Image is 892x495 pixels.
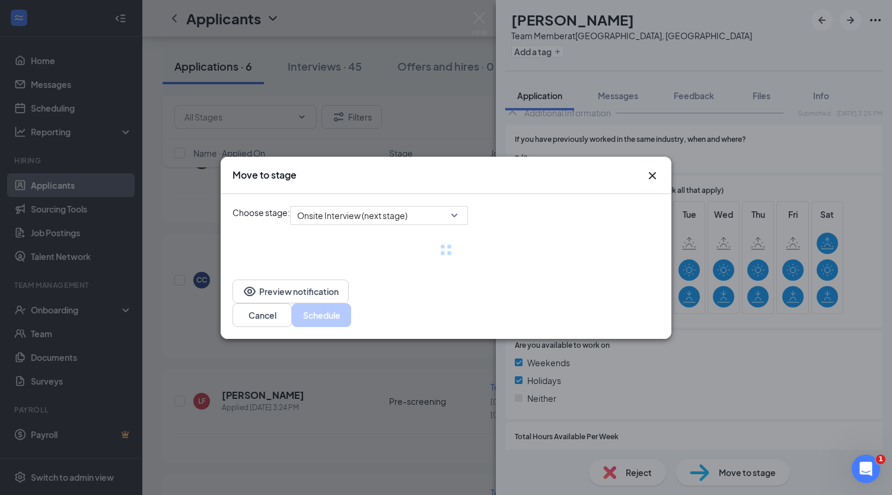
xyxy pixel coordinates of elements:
[852,455,880,483] iframe: Intercom live chat
[292,303,351,327] button: Schedule
[243,284,257,299] svg: Eye
[232,169,297,182] h3: Move to stage
[645,169,660,183] svg: Cross
[232,206,290,225] span: Choose stage:
[232,303,292,327] button: Cancel
[232,280,349,303] button: EyePreview notification
[297,207,407,224] span: Onsite Interview (next stage)
[876,455,885,464] span: 1
[645,169,660,183] button: Close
